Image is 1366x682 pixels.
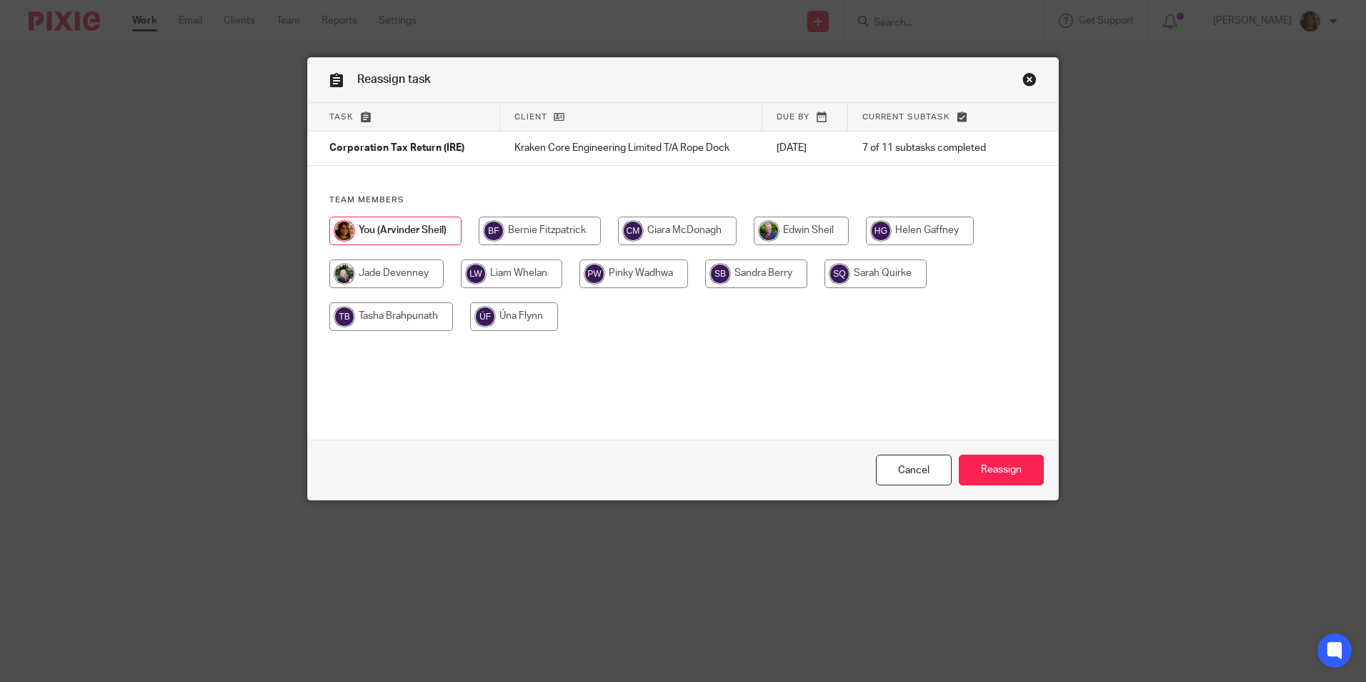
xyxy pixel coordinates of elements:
span: Reassign task [357,74,431,85]
h4: Team members [329,194,1037,206]
span: Current subtask [862,113,950,121]
span: Due by [777,113,809,121]
p: Kraken Core Engineering Limited T/A Rope Dock [514,141,748,155]
span: Task [329,113,354,121]
span: Client [514,113,547,121]
p: [DATE] [777,141,834,155]
a: Close this dialog window [1022,72,1037,92]
td: 7 of 11 subtasks completed [848,132,1012,166]
a: Close this dialog window [876,455,952,485]
span: Corporation Tax Return (IRE) [329,144,464,154]
input: Reassign [959,455,1044,485]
